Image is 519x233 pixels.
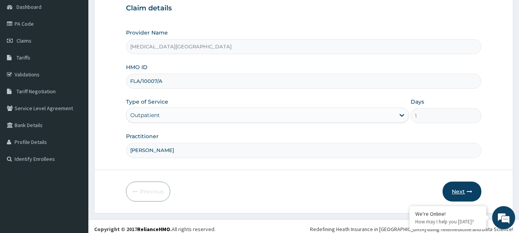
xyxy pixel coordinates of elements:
img: d_794563401_company_1708531726252_794563401 [14,38,31,58]
label: Provider Name [126,29,168,36]
button: Next [443,182,481,202]
div: We're Online! [415,210,481,217]
div: Redefining Heath Insurance in [GEOGRAPHIC_DATA] using Telemedicine and Data Science! [310,225,513,233]
div: Chat with us now [40,43,129,53]
label: Days [411,98,424,106]
span: Claims [17,37,32,44]
span: Tariff Negotiation [17,88,56,95]
input: Enter HMO ID [126,74,482,89]
input: Enter Name [126,143,482,158]
label: Type of Service [126,98,168,106]
textarea: Type your message and hit 'Enter' [4,153,146,180]
label: HMO ID [126,63,148,71]
a: RelianceHMO [137,226,170,233]
button: Previous [126,182,170,202]
div: Minimize live chat window [126,4,144,22]
strong: Copyright © 2017 . [94,226,172,233]
span: Dashboard [17,3,41,10]
p: How may I help you today? [415,218,481,225]
h3: Claim details [126,4,482,13]
div: Outpatient [130,111,160,119]
span: We're online! [45,68,106,146]
span: Tariffs [17,54,30,61]
label: Practitioner [126,132,159,140]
